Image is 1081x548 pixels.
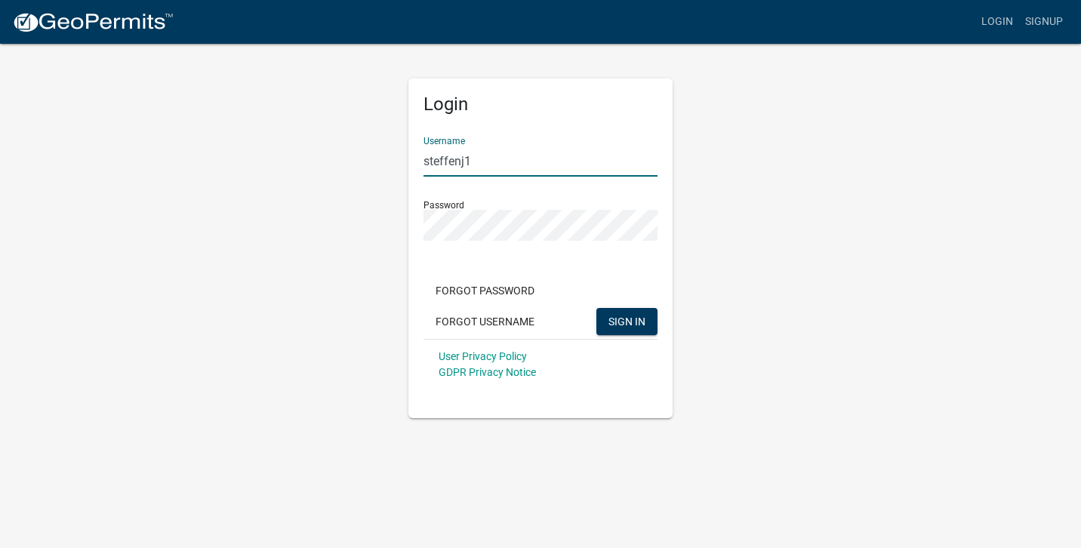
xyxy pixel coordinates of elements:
[439,366,536,378] a: GDPR Privacy Notice
[975,8,1019,36] a: Login
[423,277,547,304] button: Forgot Password
[423,308,547,335] button: Forgot Username
[423,94,658,115] h5: Login
[608,315,645,327] span: SIGN IN
[439,350,527,362] a: User Privacy Policy
[596,308,658,335] button: SIGN IN
[1019,8,1069,36] a: Signup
